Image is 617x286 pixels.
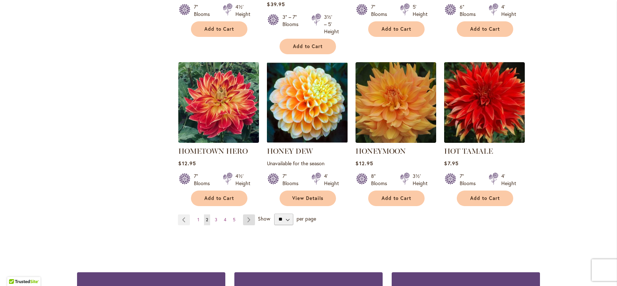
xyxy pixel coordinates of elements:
[324,13,339,35] div: 3½' – 5' Height
[178,147,248,155] a: HOMETOWN HERO
[282,172,303,187] div: 7" Blooms
[413,172,427,187] div: 3½' Height
[470,195,500,201] span: Add to Cart
[382,195,411,201] span: Add to Cart
[356,147,406,155] a: HONEYMOON
[267,62,348,143] img: Honey Dew
[224,217,226,222] span: 4
[292,195,323,201] span: View Details
[356,62,436,143] img: Honeymoon
[194,3,214,18] div: 7" Blooms
[267,137,348,144] a: Honey Dew
[460,3,480,18] div: 6" Blooms
[297,215,316,222] span: per page
[356,160,373,167] span: $12.95
[206,217,208,222] span: 2
[280,39,336,54] button: Add to Cart
[267,147,313,155] a: HONEY DEW
[368,21,425,37] button: Add to Cart
[501,172,516,187] div: 4' Height
[457,191,513,206] button: Add to Cart
[213,214,219,225] a: 3
[371,172,391,187] div: 8" Blooms
[5,260,26,281] iframe: Launch Accessibility Center
[324,172,339,187] div: 4' Height
[178,160,196,167] span: $12.95
[501,3,516,18] div: 4' Height
[460,172,480,187] div: 7" Blooms
[470,26,500,32] span: Add to Cart
[191,191,247,206] button: Add to Cart
[233,217,235,222] span: 5
[267,160,348,167] p: Unavailable for the season
[215,217,217,222] span: 3
[235,3,250,18] div: 4½' Height
[356,137,436,144] a: Honeymoon
[444,137,525,144] a: Hot Tamale
[293,43,323,50] span: Add to Cart
[368,191,425,206] button: Add to Cart
[194,172,214,187] div: 7" Blooms
[191,21,247,37] button: Add to Cart
[444,62,525,143] img: Hot Tamale
[178,137,259,144] a: HOMETOWN HERO
[231,214,237,225] a: 5
[204,26,234,32] span: Add to Cart
[235,172,250,187] div: 4½' Height
[267,1,285,8] span: $39.95
[197,217,199,222] span: 1
[371,3,391,18] div: 7" Blooms
[280,191,336,206] a: View Details
[196,214,201,225] a: 1
[444,160,458,167] span: $7.95
[444,147,493,155] a: HOT TAMALE
[178,62,259,143] img: HOMETOWN HERO
[457,21,513,37] button: Add to Cart
[204,195,234,201] span: Add to Cart
[282,13,303,35] div: 3" – 7" Blooms
[382,26,411,32] span: Add to Cart
[413,3,427,18] div: 5' Height
[258,215,270,222] span: Show
[222,214,228,225] a: 4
